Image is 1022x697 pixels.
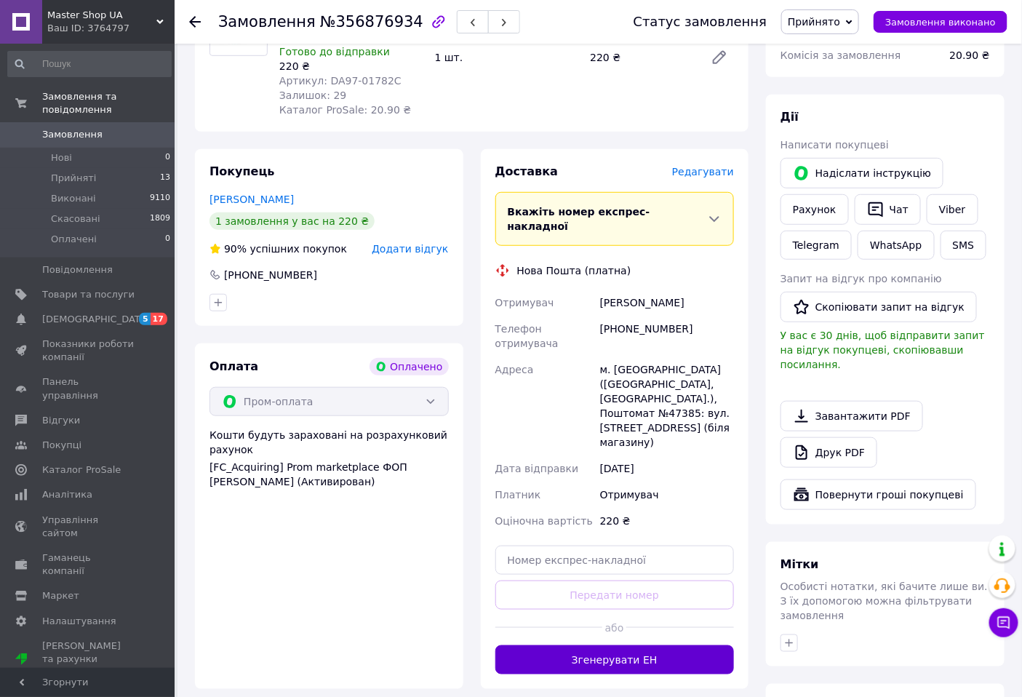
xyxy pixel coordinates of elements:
[927,194,978,225] a: Viber
[51,172,96,185] span: Прийняті
[781,557,819,571] span: Мітки
[42,414,80,427] span: Відгуки
[165,151,170,164] span: 0
[209,164,275,178] span: Покупець
[42,313,150,326] span: [DEMOGRAPHIC_DATA]
[320,13,423,31] span: №356876934
[495,515,593,527] span: Оціночна вартість
[584,47,699,68] div: 220 ₴
[514,263,635,278] div: Нова Пошта (платна)
[279,89,346,101] span: Залишок: 29
[885,17,996,28] span: Замовлення виконано
[42,551,135,578] span: Гаманець компанії
[781,110,799,124] span: Дії
[602,621,626,635] span: або
[42,615,116,628] span: Налаштування
[597,316,737,357] div: [PHONE_NUMBER]
[672,166,734,178] span: Редагувати
[51,212,100,226] span: Скасовані
[42,463,121,477] span: Каталог ProSale
[781,273,942,284] span: Запит на відгук про компанію
[597,455,737,482] div: [DATE]
[495,489,541,501] span: Платник
[495,645,735,674] button: Згенерувати ЕН
[139,313,151,325] span: 5
[372,243,448,255] span: Додати відгук
[597,508,737,534] div: 220 ₴
[42,288,135,301] span: Товари та послуги
[279,59,423,73] div: 220 ₴
[165,233,170,246] span: 0
[51,233,97,246] span: Оплачені
[47,9,156,22] span: Master Shop UA
[858,231,934,260] a: WhatsApp
[781,437,877,468] a: Друк PDF
[218,13,316,31] span: Замовлення
[429,47,585,68] div: 1 шт.
[874,11,1007,33] button: Замовлення виконано
[950,49,990,61] span: 20.90 ₴
[42,488,92,501] span: Аналітика
[495,297,554,308] span: Отримувач
[781,330,985,370] span: У вас є 30 днів, щоб відправити запит на відгук покупцеві, скопіювавши посилання.
[51,192,96,205] span: Виконані
[224,243,247,255] span: 90%
[150,192,170,205] span: 9110
[788,16,840,28] span: Прийнято
[42,589,79,602] span: Маркет
[42,263,113,276] span: Повідомлення
[42,90,175,116] span: Замовлення та повідомлення
[495,463,579,474] span: Дата відправки
[279,75,402,87] span: Артикул: DA97-01782C
[209,212,375,230] div: 1 замовлення у вас на 220 ₴
[781,401,923,431] a: Завантажити PDF
[42,338,135,364] span: Показники роботи компанії
[941,231,987,260] button: SMS
[51,151,72,164] span: Нові
[150,212,170,226] span: 1809
[781,158,943,188] button: Надіслати інструкцію
[597,482,737,508] div: Отримувач
[42,640,135,680] span: [PERSON_NAME] та рахунки
[151,313,167,325] span: 17
[495,546,735,575] input: Номер експрес-накладної
[223,268,319,282] div: [PHONE_NUMBER]
[42,375,135,402] span: Панель управління
[279,104,411,116] span: Каталог ProSale: 20.90 ₴
[597,290,737,316] div: [PERSON_NAME]
[597,357,737,455] div: м. [GEOGRAPHIC_DATA] ([GEOGRAPHIC_DATA], [GEOGRAPHIC_DATA].), Поштомат №47385: вул. [STREET_ADDRE...
[189,15,201,29] div: Повернутися назад
[42,514,135,540] span: Управління сайтом
[209,460,449,489] div: [FC_Acquiring] Prom marketplace ФОП [PERSON_NAME] (Активирован)
[209,242,347,256] div: успішних покупок
[209,359,258,373] span: Оплата
[47,22,175,35] div: Ваш ID: 3764797
[781,49,901,61] span: Комісія за замовлення
[495,164,559,178] span: Доставка
[634,15,767,29] div: Статус замовлення
[42,128,103,141] span: Замовлення
[495,323,559,349] span: Телефон отримувача
[705,43,734,72] a: Редагувати
[989,608,1018,637] button: Чат з покупцем
[42,439,81,452] span: Покупці
[781,581,988,621] span: Особисті нотатки, які бачите лише ви. З їх допомогою можна фільтрувати замовлення
[7,51,172,77] input: Пошук
[279,46,390,57] span: Готово до відправки
[370,358,448,375] div: Оплачено
[781,194,849,225] button: Рахунок
[508,206,650,232] span: Вкажіть номер експрес-накладної
[160,172,170,185] span: 13
[209,194,294,205] a: [PERSON_NAME]
[855,194,921,225] button: Чат
[495,364,534,375] span: Адреса
[42,666,135,679] div: Prom топ
[781,292,977,322] button: Скопіювати запит на відгук
[781,231,852,260] a: Telegram
[781,139,889,151] span: Написати покупцеві
[209,428,449,489] div: Кошти будуть зараховані на розрахунковий рахунок
[781,479,976,510] button: Повернути гроші покупцеві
